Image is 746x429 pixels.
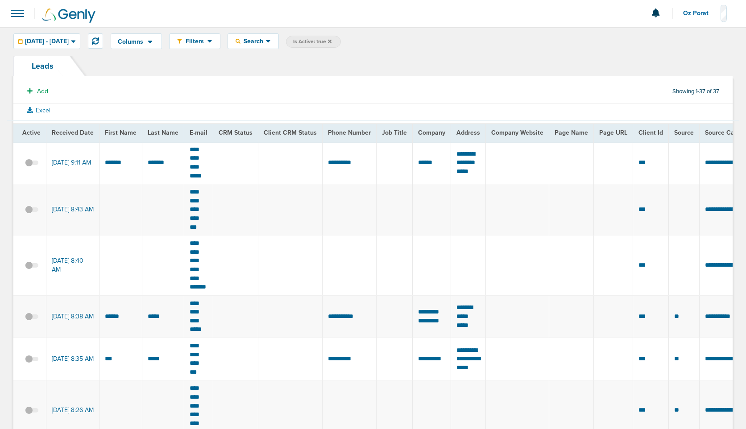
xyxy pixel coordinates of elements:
[22,85,53,98] button: Add
[37,87,48,95] span: Add
[328,129,371,136] span: Phone Number
[22,129,41,136] span: Active
[52,129,94,136] span: Received Date
[46,235,99,296] td: [DATE] 8:40 AM
[46,142,99,184] td: [DATE] 9:11 AM
[451,124,486,142] th: Address
[413,124,451,142] th: Company
[190,129,207,136] span: E-mail
[599,129,627,136] span: Page URL
[672,88,719,95] span: Showing 1-37 of 37
[20,105,57,116] button: Excel
[105,129,137,136] span: First Name
[674,129,694,136] span: Source
[25,38,69,45] span: [DATE] - [DATE]
[293,38,332,45] span: Is Active: true
[486,124,549,142] th: Company Website
[118,39,143,45] span: Columns
[377,124,413,142] th: Job Title
[683,10,715,16] span: Oz Porat
[13,56,72,76] a: Leads
[148,129,178,136] span: Last Name
[46,184,99,235] td: [DATE] 8:43 AM
[46,295,99,338] td: [DATE] 8:38 AM
[258,124,323,142] th: Client CRM Status
[240,37,266,45] span: Search
[549,124,594,142] th: Page Name
[46,338,99,380] td: [DATE] 8:35 AM
[182,37,207,45] span: Filters
[638,129,663,136] span: Client Id
[42,8,95,23] img: Genly
[219,129,253,136] span: CRM Status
